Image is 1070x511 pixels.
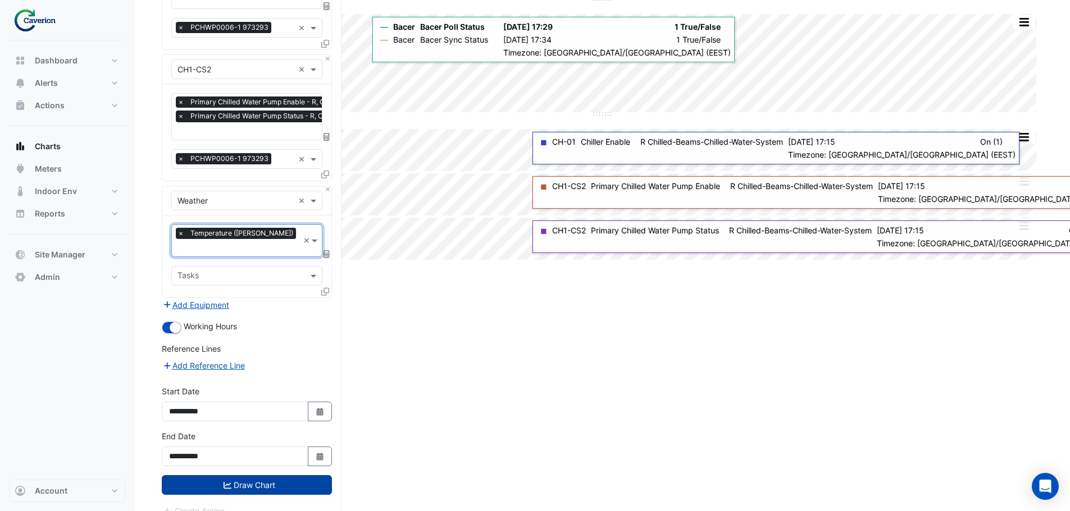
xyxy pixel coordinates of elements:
span: Choose Function [322,249,332,259]
span: Reports [35,208,65,219]
app-icon: Actions [15,100,26,111]
fa-icon: Select Date [315,407,325,416]
app-icon: Indoor Env [15,186,26,197]
span: Site Manager [35,249,85,260]
span: Admin [35,271,60,283]
span: Dashboard [35,55,78,66]
button: Charts [9,135,126,158]
button: Close [324,55,331,62]
span: Clear [298,153,308,165]
app-icon: Admin [15,271,26,283]
div: Tasks [176,269,199,284]
span: Choose Function [322,1,332,11]
button: Site Manager [9,243,126,266]
span: Actions [35,100,65,111]
span: Clone Favourites and Tasks from this Equipment to other Equipment [321,39,329,48]
app-icon: Dashboard [15,55,26,66]
span: × [176,153,186,164]
label: Reference Lines [162,343,221,355]
div: Open Intercom Messenger [1032,473,1059,500]
app-icon: Charts [15,141,26,152]
span: Account [35,485,67,496]
span: Meters [35,163,62,174]
button: Admin [9,266,126,288]
span: Clone Favourites and Tasks from this Equipment to other Equipment [321,287,329,296]
span: Clear [303,234,311,246]
span: Clear [298,195,308,206]
button: Indoor Env [9,180,126,202]
span: Alerts [35,77,58,89]
button: Add Equipment [162,298,230,311]
span: Choose Function [322,132,332,142]
button: Alerts [9,72,126,94]
img: Company Logo [13,9,64,31]
button: Actions [9,94,126,117]
button: Add Reference Line [162,359,245,372]
span: Indoor Env [35,186,77,197]
button: More Options [1013,15,1035,29]
label: End Date [162,430,195,442]
app-icon: Site Manager [15,249,26,260]
span: Primary Chilled Water Pump Enable - R, Chilled-Beams-Chilled-Water-System [188,96,445,108]
fa-icon: Select Date [315,452,325,461]
span: Working Hours [184,321,237,331]
app-icon: Reports [15,208,26,219]
span: × [176,96,186,108]
span: Clone Favourites and Tasks from this Equipment to other Equipment [321,170,329,179]
span: × [176,22,186,33]
button: Close [324,186,331,194]
span: PCHWP0006-1 973293 [188,22,271,33]
span: × [176,111,186,122]
button: More Options [1013,130,1035,144]
span: Charts [35,141,61,152]
span: Clear [298,22,308,34]
button: More Options [1013,174,1035,188]
span: Temperature (Celcius) [188,228,296,239]
app-icon: Alerts [15,77,26,89]
button: More Options [1013,219,1035,233]
span: Primary Chilled Water Pump Status - R, Chilled-Beams-Chilled-Water-System [188,111,444,122]
button: Draw Chart [162,475,332,495]
button: Reports [9,202,126,225]
span: × [176,228,186,239]
span: PCHWP0006-1 973293 [188,153,271,164]
span: Clear [298,63,308,75]
button: Account [9,480,126,502]
label: Start Date [162,385,199,397]
button: Meters [9,158,126,180]
app-icon: Meters [15,163,26,174]
button: Dashboard [9,49,126,72]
